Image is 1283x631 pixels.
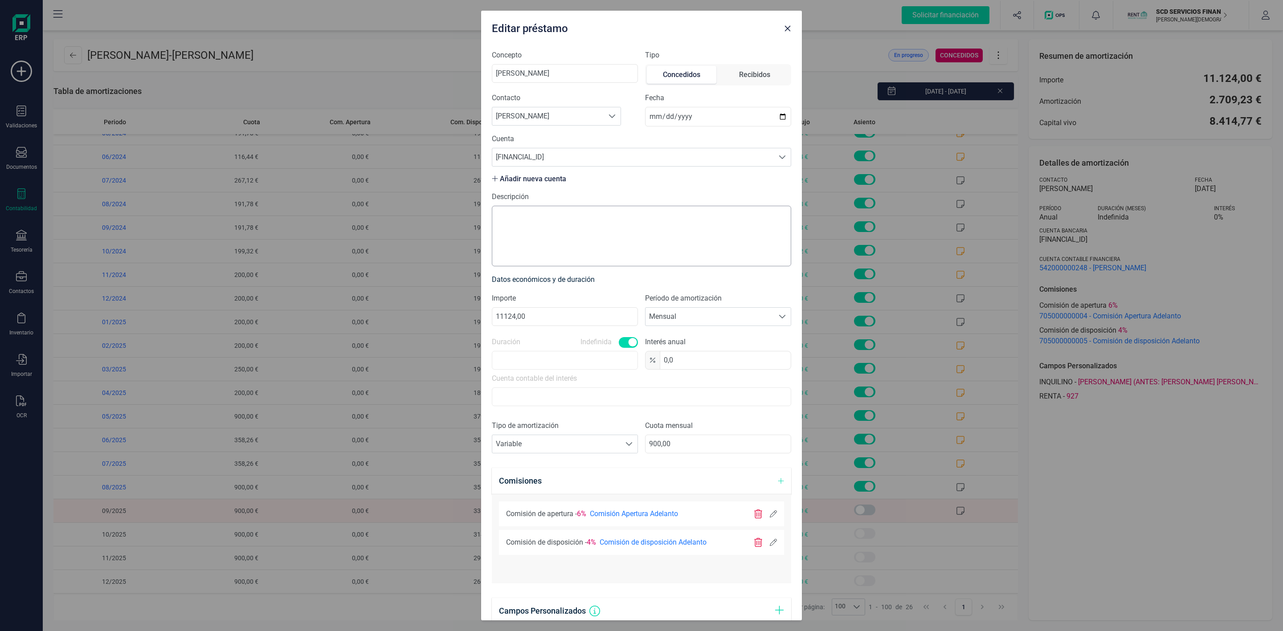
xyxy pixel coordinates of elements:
label: Período de amortización [645,293,791,304]
label: Descripción [492,191,791,202]
span: Comisión de disposición Adelanto [600,537,747,548]
label: Cuenta contable del interés [492,373,577,384]
span: Añadir nueva cuenta [492,174,612,184]
h6: Datos económicos y de duración [492,273,791,286]
span: 6% [577,509,586,519]
span: Comisión de disposición - [506,537,587,548]
label: Tipo de amortización [492,420,638,431]
label: Cuenta [492,134,791,144]
span: Comisión Apertura Adelanto [590,509,747,519]
span: [PERSON_NAME] [492,107,604,125]
label: Cuota mensual [645,420,791,431]
label: Contacto [492,93,638,103]
div: Concedidos [663,69,700,80]
span: Comisión de apertura - [506,509,577,519]
span: Mensual [646,308,774,326]
span: Variable [492,435,621,453]
label: Concepto [492,50,638,61]
label: Importe [492,293,638,304]
span: 4% [587,537,596,548]
label: Interés anual [645,337,791,347]
label: Tipo [645,50,791,61]
label: Fecha [645,93,791,103]
span: [FINANCIAL_ID] [492,148,774,166]
label: Indefinida [580,337,612,347]
label: Duración [492,337,520,347]
div: Recibidos [739,69,770,80]
h6: Campos Personalizados [499,605,586,617]
h6: Comisiones [499,475,542,487]
div: Editar préstamo [488,18,780,36]
button: Close [780,21,795,36]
